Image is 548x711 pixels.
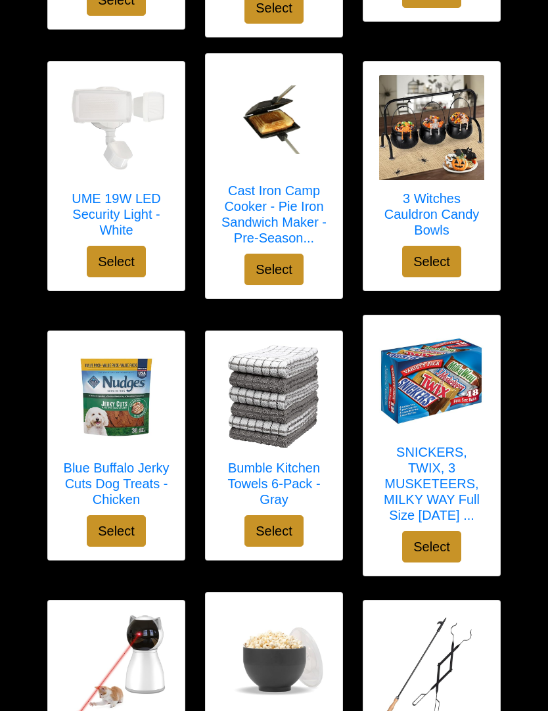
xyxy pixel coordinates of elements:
[221,344,327,449] img: Bumble Kitchen Towels 6-Pack - Gray
[244,254,304,285] button: Select
[377,444,487,523] h5: SNICKERS, TWIX, 3 MUSKETEERS, MILKY WAY Full Size [DATE] ...
[61,191,171,238] h5: UME 19W LED Security Light - White
[219,460,329,507] h5: Bumble Kitchen Towels 6-Pack - Gray
[402,531,461,562] button: Select
[61,344,171,515] a: Blue Buffalo Jerky Cuts Dog Treats - Chicken Blue Buffalo Jerky Cuts Dog Treats - Chicken
[379,75,484,180] img: 3 Witches Cauldron Candy Bowls
[377,75,487,246] a: 3 Witches Cauldron Candy Bowls 3 Witches Cauldron Candy Bowls
[219,344,329,515] a: Bumble Kitchen Towels 6-Pack - Gray Bumble Kitchen Towels 6-Pack - Gray
[377,329,487,531] a: SNICKERS, TWIX, 3 MUSKETEERS, MILKY WAY Full Size Halloween Chocolate Candy SNICKERS, TWIX, 3 MUS...
[402,246,461,277] button: Select
[64,344,169,449] img: Blue Buffalo Jerky Cuts Dog Treats - Chicken
[219,183,329,246] h5: Cast Iron Camp Cooker - Pie Iron Sandwich Maker - Pre-Season...
[61,75,171,246] a: UME 19W LED Security Light - White UME 19W LED Security Light - White
[221,606,327,711] img: W&P Silicone Popper Maker - Black
[219,67,329,254] a: Cast Iron Camp Cooker - Pie Iron Sandwich Maker - Pre-Seasoned Cast Iron Camp Cooker - Pie Iron S...
[61,460,171,507] h5: Blue Buffalo Jerky Cuts Dog Treats - Chicken
[377,191,487,238] h5: 3 Witches Cauldron Candy Bowls
[221,85,327,154] img: Cast Iron Camp Cooker - Pie Iron Sandwich Maker - Pre-Seasoned
[87,515,146,547] button: Select
[379,329,484,434] img: SNICKERS, TWIX, 3 MUSKETEERS, MILKY WAY Full Size Halloween Chocolate Candy
[87,246,146,277] button: Select
[64,85,169,170] img: UME 19W LED Security Light - White
[244,515,304,547] button: Select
